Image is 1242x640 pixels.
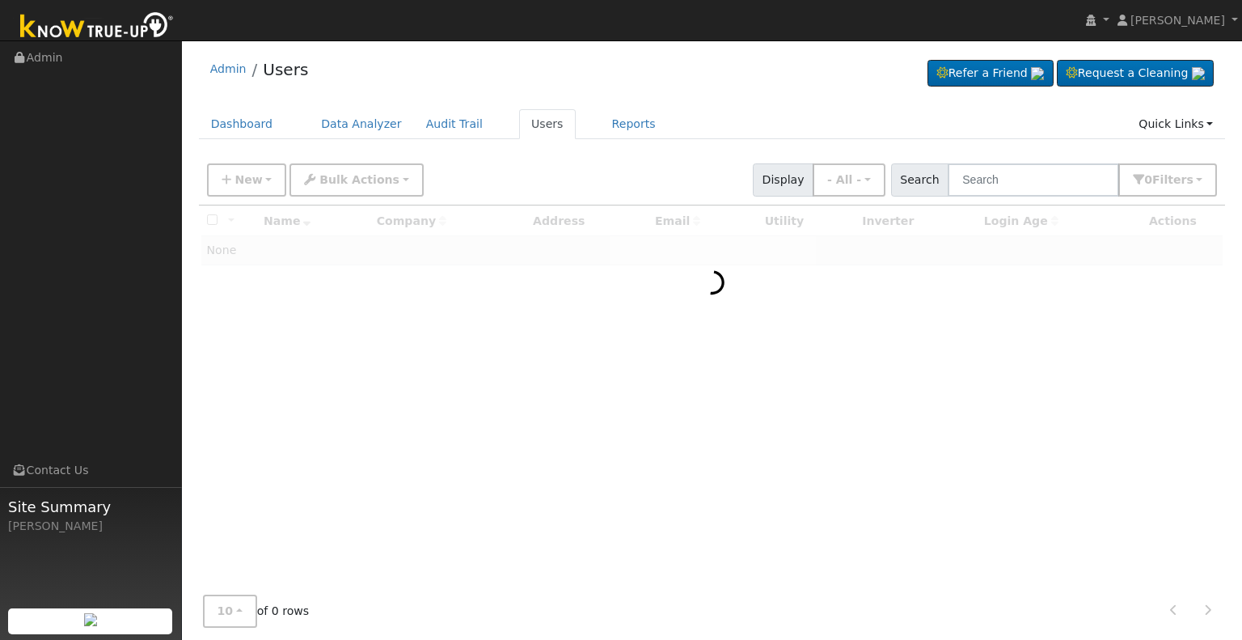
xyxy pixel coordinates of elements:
button: 0Filters [1118,163,1217,197]
button: - All - [813,163,885,197]
a: Admin [210,62,247,75]
span: Site Summary [8,496,173,518]
span: Search [891,163,948,197]
img: retrieve [1031,67,1044,80]
img: retrieve [84,613,97,626]
span: of 0 rows [203,595,310,628]
a: Audit Trail [414,109,495,139]
button: New [207,163,287,197]
a: Quick Links [1126,109,1225,139]
button: 10 [203,595,257,628]
a: Users [519,109,576,139]
div: [PERSON_NAME] [8,518,173,535]
a: Request a Cleaning [1057,60,1214,87]
span: s [1186,173,1193,186]
button: Bulk Actions [289,163,423,197]
a: Dashboard [199,109,285,139]
img: retrieve [1192,67,1205,80]
span: Display [753,163,813,197]
a: Refer a Friend [927,60,1054,87]
a: Data Analyzer [309,109,414,139]
span: Filter [1152,173,1193,186]
img: Know True-Up [12,9,182,45]
span: [PERSON_NAME] [1130,14,1225,27]
span: Bulk Actions [319,173,399,186]
a: Users [263,60,308,79]
span: 10 [218,604,234,617]
a: Reports [600,109,668,139]
input: Search [948,163,1119,197]
span: New [234,173,262,186]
